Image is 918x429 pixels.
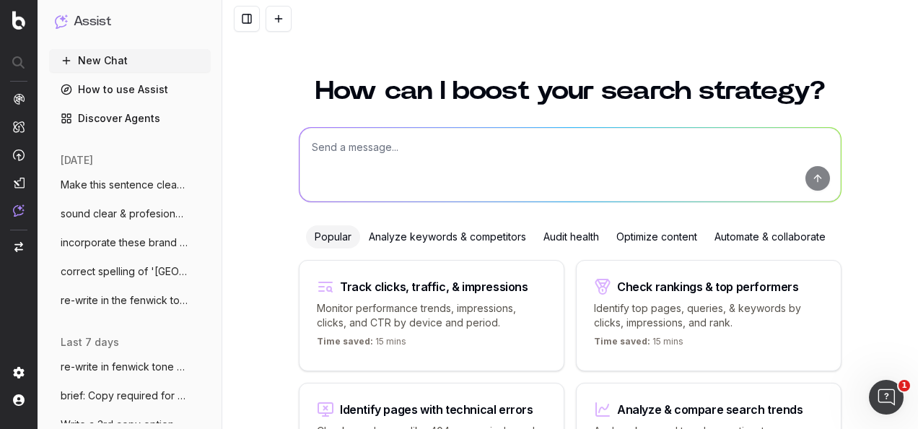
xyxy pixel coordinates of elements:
span: last 7 days [61,335,119,350]
h1: How can I boost your search strategy? [299,78,841,104]
img: Switch project [14,242,23,252]
span: brief: Copy required for A1 to go with Q [61,389,188,403]
span: Make this sentence clear: 'Make magical [61,178,188,192]
button: re-write in fenwick tone of voice: Subje [49,355,211,378]
span: Time saved: [594,336,650,347]
h1: Assist [74,12,111,32]
span: correct spelling of '[GEOGRAPHIC_DATA]' [61,264,188,279]
div: Track clicks, traffic, & impressions [340,281,528,292]
div: Optimize content [608,225,706,248]
a: Discover Agents [49,107,211,130]
button: sound clear & profesional: Hi @[PERSON_NAME] [49,202,211,225]
div: Popular [306,225,360,248]
div: Identify pages with technical errors [340,404,533,415]
button: correct spelling of '[GEOGRAPHIC_DATA]' [49,260,211,283]
span: re-write in the fenwick tone of voice: C [61,293,188,308]
img: My account [13,394,25,406]
img: Activation [13,149,25,161]
span: re-write in fenwick tone of voice: Subje [61,360,188,374]
span: [DATE] [61,153,93,168]
img: Analytics [13,93,25,105]
img: Studio [13,177,25,188]
iframe: Intercom live chat [869,380,904,415]
button: New Chat [49,49,211,72]
span: sound clear & profesional: Hi @[PERSON_NAME] [61,207,188,221]
div: Automate & collaborate [706,225,834,248]
img: Assist [13,204,25,217]
img: Assist [55,14,68,28]
a: How to use Assist [49,78,211,101]
button: brief: Copy required for A1 to go with Q [49,384,211,407]
div: Audit health [535,225,608,248]
p: 15 mins [594,336,683,353]
p: 15 mins [317,336,406,353]
div: Check rankings & top performers [617,281,799,292]
p: Identify top pages, queries, & keywords by clicks, impressions, and rank. [594,301,823,330]
img: Setting [13,367,25,378]
span: incorporate these brand names: [PERSON_NAME] [61,235,188,250]
img: Botify logo [12,11,25,30]
button: incorporate these brand names: [PERSON_NAME] [49,231,211,254]
div: Analyze & compare search trends [617,404,803,415]
span: 1 [899,380,910,391]
p: Monitor performance trends, impressions, clicks, and CTR by device and period. [317,301,546,330]
span: Time saved: [317,336,373,347]
div: Analyze keywords & competitors [360,225,535,248]
button: re-write in the fenwick tone of voice: C [49,289,211,312]
img: Intelligence [13,121,25,133]
button: Assist [55,12,205,32]
button: Make this sentence clear: 'Make magical [49,173,211,196]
